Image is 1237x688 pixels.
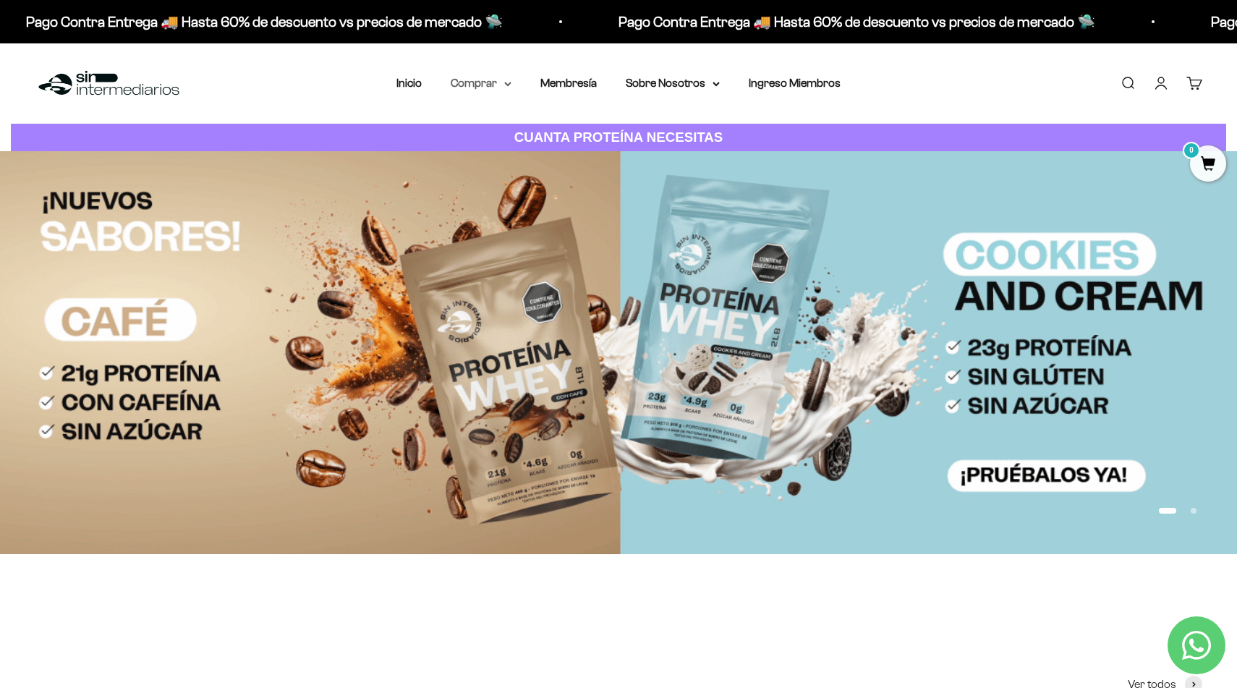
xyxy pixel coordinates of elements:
[612,10,1089,33] p: Pago Contra Entrega 🚚 Hasta 60% de descuento vs precios de mercado 🛸
[11,124,1226,152] a: CUANTA PROTEÍNA NECESITAS
[451,74,511,93] summary: Comprar
[749,77,841,89] a: Ingreso Miembros
[1183,142,1200,159] mark: 0
[514,129,723,145] strong: CUANTA PROTEÍNA NECESITAS
[540,77,597,89] a: Membresía
[1190,157,1226,173] a: 0
[396,77,422,89] a: Inicio
[626,74,720,93] summary: Sobre Nosotros
[20,10,496,33] p: Pago Contra Entrega 🚚 Hasta 60% de descuento vs precios de mercado 🛸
